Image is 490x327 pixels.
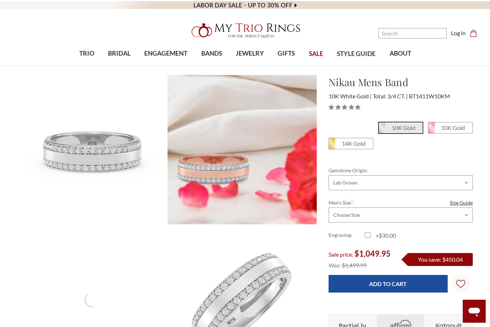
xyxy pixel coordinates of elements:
label: Gemstone Origin: [329,167,473,174]
label: +$30.00 [365,231,401,240]
button: submenu toggle [283,65,290,66]
a: Log in [451,29,466,37]
svg: Wish Lists [456,257,465,311]
span: BANDS [201,49,222,58]
span: 10K White Gold [379,122,423,133]
input: Search [378,28,447,38]
span: GIFTS [278,49,295,58]
span: ENGAGEMENT [144,49,187,58]
a: Cart with 0 items [470,29,481,37]
a: STYLE GUIDE [330,42,382,66]
span: Was: [329,262,341,268]
em: 10K Gold [441,124,465,131]
label: Engraving: [329,231,364,240]
button: submenu toggle [83,65,90,66]
span: 14K Yellow Gold [329,138,373,149]
span: You save: $450.04 [418,256,463,263]
a: TRIO [72,42,101,65]
span: 10K White Gold [329,93,372,99]
button: submenu toggle [208,65,215,66]
span: $1,499.99 [342,262,367,268]
em: 14K Gold [342,140,366,147]
button: submenu toggle [116,65,123,66]
a: Size Guide [450,199,473,206]
label: Men's Size : [329,199,473,206]
span: Sale price: [329,251,353,258]
a: JEWELRY [229,42,271,65]
img: My Trio Rings [188,19,302,42]
button: submenu toggle [246,65,254,66]
a: SALE [302,42,330,66]
span: STYLE GUIDE [337,49,376,59]
a: GIFTS [271,42,302,65]
span: SALE [309,49,323,59]
em: 10K Gold [392,124,415,131]
svg: cart.cart_preview [470,30,477,37]
span: JEWELRY [236,49,264,58]
span: BRIDAL [108,49,131,58]
span: Total: 3/4 CT. [373,93,408,99]
h1: Nikau Mens Band [329,75,473,90]
span: 10K Rose Gold [428,122,472,133]
img: Photo of Nikau 3/4 ct tw. Lab Grown Diamond Mens Wedding Band 10K White [BT1411WM] [18,75,167,224]
img: Photo of Nikau 3/4 ct tw. Lab Grown Diamond Mens Wedding Band 10K White [BT1411WM] [168,75,317,224]
button: submenu toggle [162,65,169,66]
input: Add to Cart [329,275,447,293]
a: Wish Lists [452,275,470,293]
a: My Trio Rings [142,19,348,42]
span: TRIO [79,49,94,58]
span: $1,049.95 [354,249,391,258]
a: BRIDAL [101,42,137,65]
span: BT1411W10KM [409,93,450,99]
a: BANDS [194,42,228,65]
a: ENGAGEMENT [137,42,194,65]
